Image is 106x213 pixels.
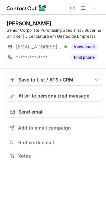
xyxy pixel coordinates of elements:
[18,93,89,98] span: AI write personalized message
[7,20,51,27] div: [PERSON_NAME]
[7,27,102,39] div: Senior Corporate Purchasing Specialist / Buyer na Stricker | Licenciatura em Gestão de Empresas
[17,140,99,146] span: Find work email
[71,43,97,50] button: Reveal Button
[18,125,71,131] span: Add to email campaign
[7,138,102,147] button: Find work email
[18,109,44,115] span: Send email
[7,90,102,102] button: AI write personalized message
[17,153,99,159] span: Notes
[7,74,102,86] button: save-profile-one-click
[7,106,102,118] button: Send email
[18,77,90,82] div: Save to List / ATS / CRM
[7,122,102,134] button: Add to email campaign
[7,4,47,12] img: ContactOut v5.3.10
[7,151,102,161] button: Notes
[71,54,97,61] button: Reveal Button
[16,44,62,50] span: [EMAIL_ADDRESS][DOMAIN_NAME]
